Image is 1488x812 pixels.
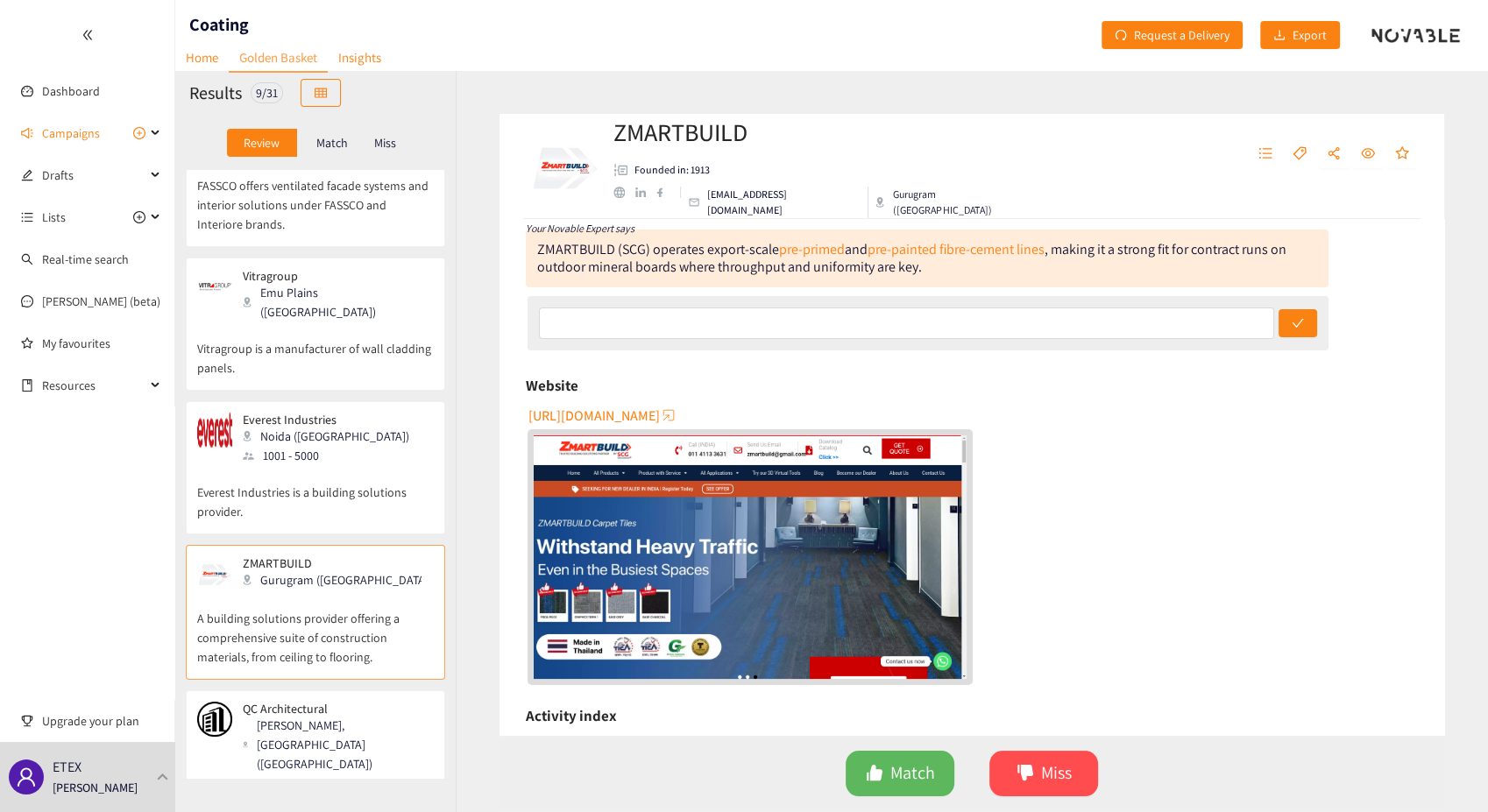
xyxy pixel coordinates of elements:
[534,435,967,679] img: Snapshot of the Company's website
[21,379,33,392] span: book
[243,702,422,716] p: QC Architectural
[197,159,434,234] p: FASSCO offers ventilated facade systems and interior solutions under FASSCO and Interiore brands.
[1273,29,1286,43] span: download
[1134,25,1229,45] span: Request a Delivery
[846,751,954,796] button: likeMatch
[243,269,422,283] p: Vitragroup
[243,446,420,465] div: 1001 - 5000
[1386,140,1418,168] button: star
[374,136,396,150] p: Miss
[197,465,434,521] p: Everest Industries is a building solutions provider.
[243,427,420,446] div: Noida ([GEOGRAPHIC_DATA])
[42,368,145,403] span: Resources
[707,187,861,218] p: [EMAIL_ADDRESS][DOMAIN_NAME]
[1318,140,1350,168] button: share-alt
[133,211,145,223] span: plus-circle
[1260,21,1340,49] button: downloadExport
[1279,309,1317,337] button: check
[243,283,432,321] div: Emu Plains ([GEOGRAPHIC_DATA])
[890,759,935,787] span: Match
[526,222,634,235] i: Your Novable Expert says
[229,44,328,73] a: Golden Basket
[634,162,710,178] p: Founded in: 1913
[189,12,249,37] h1: Coating
[528,405,660,427] span: [URL][DOMAIN_NAME]
[53,778,138,797] p: [PERSON_NAME]
[133,127,145,139] span: plus-circle
[526,372,578,399] h6: Website
[1284,140,1315,168] button: tag
[1258,146,1272,162] span: unordered-list
[42,703,161,738] span: Upgrade your plan
[613,162,710,178] li: Founded in year
[1202,623,1488,812] iframe: Chat Widget
[251,82,283,103] div: 9 / 31
[81,29,94,41] span: double-left
[316,136,348,150] p: Match
[21,715,33,727] span: trophy
[1293,25,1327,45] span: Export
[197,269,232,304] img: Snapshot of the company's website
[21,127,33,139] span: sound
[613,115,1035,150] h2: ZMARTBUILD
[534,435,967,679] a: website
[537,240,1286,276] div: ZMARTBUILD (SCG) operates export-scale and , making it a strong fit for contract runs on outdoor ...
[21,211,33,223] span: unordered-list
[53,756,81,778] p: ETEX
[42,200,66,235] span: Lists
[1352,140,1384,168] button: eye
[42,251,129,267] a: Real-time search
[315,87,327,101] span: table
[613,187,635,198] a: website
[42,293,160,309] a: [PERSON_NAME] (beta)
[1017,764,1034,784] span: dislike
[875,187,1034,218] div: Gurugram ([GEOGRAPHIC_DATA])
[197,702,232,737] img: Snapshot of the company's website
[1102,21,1243,49] button: redoRequest a Delivery
[328,44,392,71] a: Insights
[1250,140,1281,168] button: unordered-list
[1202,623,1488,812] div: Widget de chat
[1292,317,1304,331] span: check
[1395,146,1409,162] span: star
[301,79,341,107] button: table
[243,570,432,590] div: Gurugram ([GEOGRAPHIC_DATA])
[197,591,434,667] p: A building solutions provider offering a comprehensive suite of construction materials, from ceil...
[530,131,600,201] img: Company Logo
[42,326,161,361] a: My favourites
[16,766,37,787] span: user
[989,751,1098,796] button: dislikeMiss
[197,413,232,448] img: Snapshot of the company's website
[866,764,883,784] span: like
[656,187,673,197] a: facebook
[175,44,229,71] a: Home
[42,83,100,99] a: Dashboard
[528,401,677,429] button: [URL][DOMAIN_NAME]
[1293,146,1307,162] span: tag
[243,413,409,427] p: Everest Industries
[244,136,280,150] p: Review
[1115,29,1127,43] span: redo
[243,556,422,570] p: ZMARTBUILD
[526,731,1418,753] div: We didn't capture enough signals to display the Activity Index.
[1041,759,1072,787] span: Miss
[635,187,656,198] a: linkedin
[868,240,1045,258] a: pre-painted fibre-cement lines
[42,116,100,151] span: Campaigns
[1327,146,1341,162] span: share-alt
[1361,146,1375,162] span: eye
[197,556,232,591] img: Snapshot of the company's website
[526,703,617,729] h6: Activity index
[243,716,432,773] div: [PERSON_NAME], [GEOGRAPHIC_DATA] ([GEOGRAPHIC_DATA])
[779,240,845,258] a: pre-primed
[197,321,434,378] p: Vitragroup is a manufacturer of wall cladding panels.
[42,158,145,193] span: Drafts
[21,169,33,181] span: edit
[189,81,242,105] h2: Results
